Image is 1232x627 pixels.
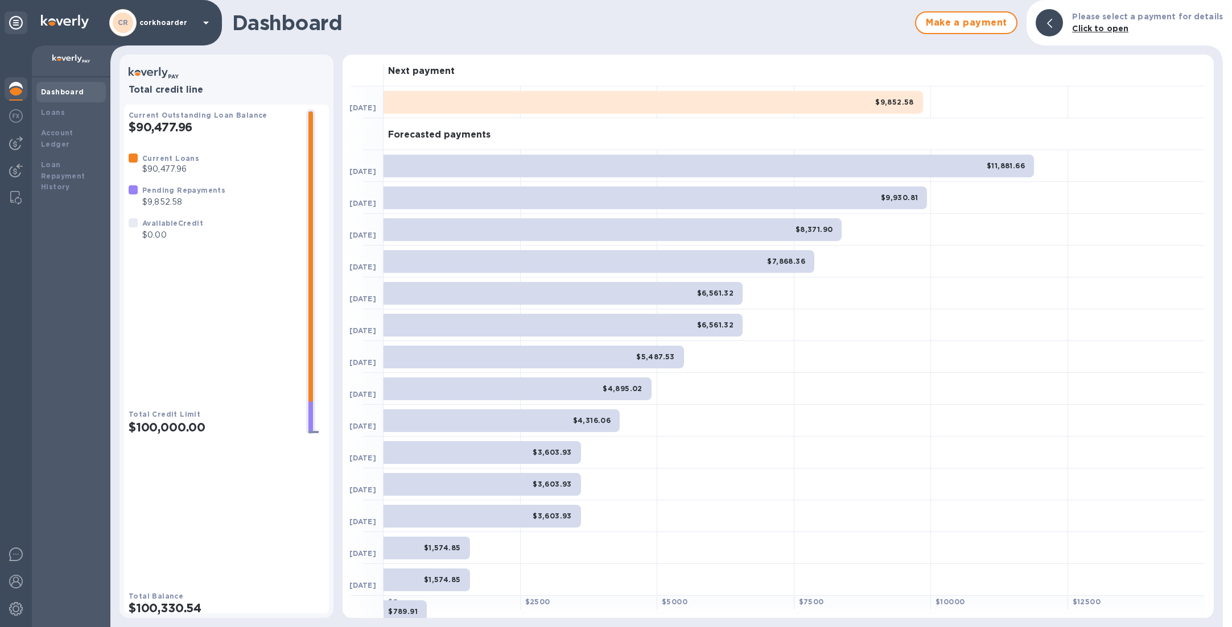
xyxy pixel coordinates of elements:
[41,88,84,96] b: Dashboard
[1072,24,1128,33] b: Click to open
[129,601,324,615] h2: $100,330.54
[388,607,418,616] b: $789.91
[349,454,376,462] b: [DATE]
[636,352,675,361] b: $5,487.53
[875,98,914,106] b: $9,852.58
[925,16,1007,30] span: Make a payment
[1072,12,1223,21] b: Please select a payment for details
[129,420,297,434] h2: $100,000.00
[1073,597,1101,606] b: $ 12500
[525,597,550,606] b: $ 2500
[349,422,376,430] b: [DATE]
[936,597,965,606] b: $ 10000
[129,410,200,418] b: Total Credit Limit
[697,321,734,329] b: $6,561.32
[9,109,23,123] img: Foreign exchange
[142,154,199,163] b: Current Loans
[799,597,824,606] b: $ 7500
[349,294,376,303] b: [DATE]
[424,543,461,552] b: $1,574.85
[915,11,1017,34] button: Make a payment
[129,120,297,134] h2: $90,477.96
[129,111,267,119] b: Current Outstanding Loan Balance
[388,130,491,140] h3: Forecasted payments
[424,575,461,584] b: $1,574.85
[603,384,642,393] b: $4,895.02
[573,416,611,425] b: $4,316.06
[142,229,203,241] p: $0.00
[142,219,203,227] b: Available Credit
[388,66,455,77] h3: Next payment
[388,597,398,606] b: $ 0
[987,161,1025,170] b: $11,881.66
[349,263,376,271] b: [DATE]
[662,597,687,606] b: $ 5000
[41,128,73,148] b: Account Ledger
[41,160,85,192] b: Loan Repayment History
[139,19,196,27] p: corkhoarder
[41,15,89,28] img: Logo
[41,108,65,117] b: Loans
[349,231,376,239] b: [DATE]
[533,448,572,456] b: $3,603.93
[349,581,376,589] b: [DATE]
[142,196,225,208] p: $9,852.58
[349,167,376,176] b: [DATE]
[796,225,833,234] b: $8,371.90
[349,199,376,207] b: [DATE]
[129,592,183,600] b: Total Balance
[142,186,225,194] b: Pending Repayments
[697,289,734,297] b: $6,561.32
[142,163,199,175] p: $90,477.96
[129,85,324,95] h3: Total credit line
[533,512,572,520] b: $3,603.93
[767,257,805,265] b: $7,868.36
[533,480,572,488] b: $3,603.93
[349,390,376,398] b: [DATE]
[349,549,376,558] b: [DATE]
[232,11,909,35] h1: Dashboard
[349,517,376,526] b: [DATE]
[349,103,376,112] b: [DATE]
[349,326,376,335] b: [DATE]
[118,18,129,27] b: CR
[349,485,376,494] b: [DATE]
[349,358,376,367] b: [DATE]
[881,193,918,202] b: $9,930.81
